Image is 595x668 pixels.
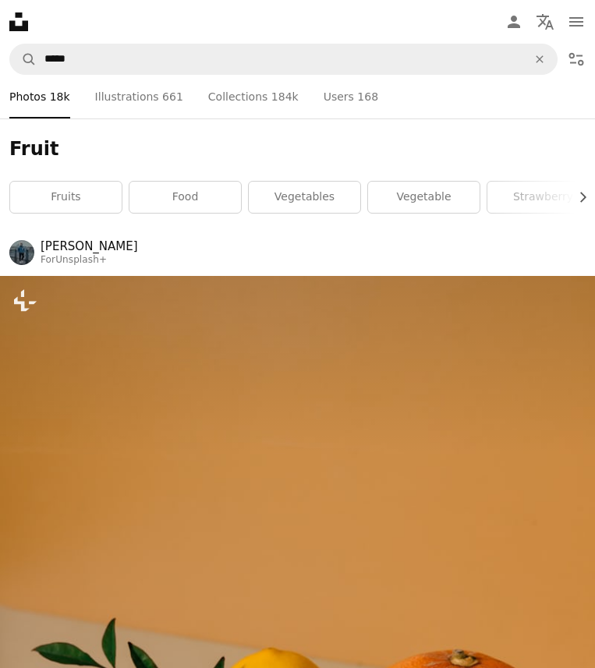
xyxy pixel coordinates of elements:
a: Home — Unsplash [9,12,28,31]
button: Filters [561,44,592,75]
button: Menu [561,6,592,37]
a: Users 168 [324,75,378,118]
a: Log in / Sign up [498,6,529,37]
a: fruits [10,182,122,213]
img: Go to Faruk Tokluoğlu's profile [9,240,34,265]
button: Search Unsplash [10,44,37,74]
a: Unsplash+ [55,254,107,265]
h1: Fruit [9,137,586,162]
button: scroll list to the right [568,182,586,213]
span: 168 [357,88,378,105]
span: 184k [271,88,299,105]
a: Collections 184k [208,75,299,118]
a: Illustrations 661 [95,75,183,118]
a: vegetables [249,182,360,213]
div: For [41,254,138,267]
button: Language [529,6,561,37]
form: Find visuals sitewide [9,44,558,75]
a: food [129,182,241,213]
a: vegetable [368,182,480,213]
a: [PERSON_NAME] [41,239,138,254]
span: 661 [162,88,183,105]
button: Clear [522,44,557,74]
